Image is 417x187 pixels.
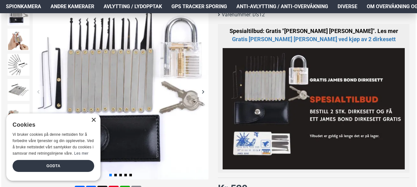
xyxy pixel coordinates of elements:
img: Dirkesett med 12 deler og øvelseslås - SpyGadgets.no [33,3,208,179]
img: Dirkesett med 12 deler og øvelseslås - SpyGadgets.no [8,29,30,51]
span: Anti-avlytting / Anti-overvåkning [236,3,328,10]
img: Dirkesett med 12 deler og øvelseslås - SpyGadgets.no [8,104,30,126]
img: Kjøp 2 dirkesett med 12 deler og få ett Jameas Bound Dirkesett gratis [223,48,405,170]
span: Go to slide 3 [119,174,122,176]
span: Go to slide 2 [114,174,117,176]
span: Go to slide 1 [109,174,112,176]
span: Go to slide 4 [124,174,127,176]
span: Andre kameraer [51,3,94,10]
span: Vi bruker cookies på denne nettsiden for å forbedre våre tjenester og din opplevelse. Ved å bruke... [13,132,94,155]
img: Dirkesett med 12 deler og øvelseslås - SpyGadgets.no [8,79,30,101]
a: Les mer, opens a new window [74,151,88,156]
div: Cookies [13,118,90,132]
span: GPS Tracker Sporing [171,3,227,10]
span: Spesialtilbud: Gratis "[PERSON_NAME] [PERSON_NAME]". Les mer [230,28,398,42]
span: Avlytting / Lydopptak [104,3,162,10]
div: Close [91,118,96,123]
b: Varenummer: [222,11,252,19]
img: Dirkesett med 12 deler og øvelseslås - SpyGadgets.no [8,54,30,76]
span: DS12 [252,11,265,19]
span: Go to slide 5 [129,174,132,176]
img: Dirkesett med 12 deler og øvelseslås - SpyGadgets.no [8,3,30,25]
span: Diverse [338,3,357,10]
div: Next slide [198,86,208,97]
div: Previous slide [33,86,44,97]
div: Godta [13,160,94,172]
a: 2 stk. Dirkesett med 12 deler & Gratis James Bond Dirkesett [232,35,396,43]
span: Spionkamera [6,3,41,10]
